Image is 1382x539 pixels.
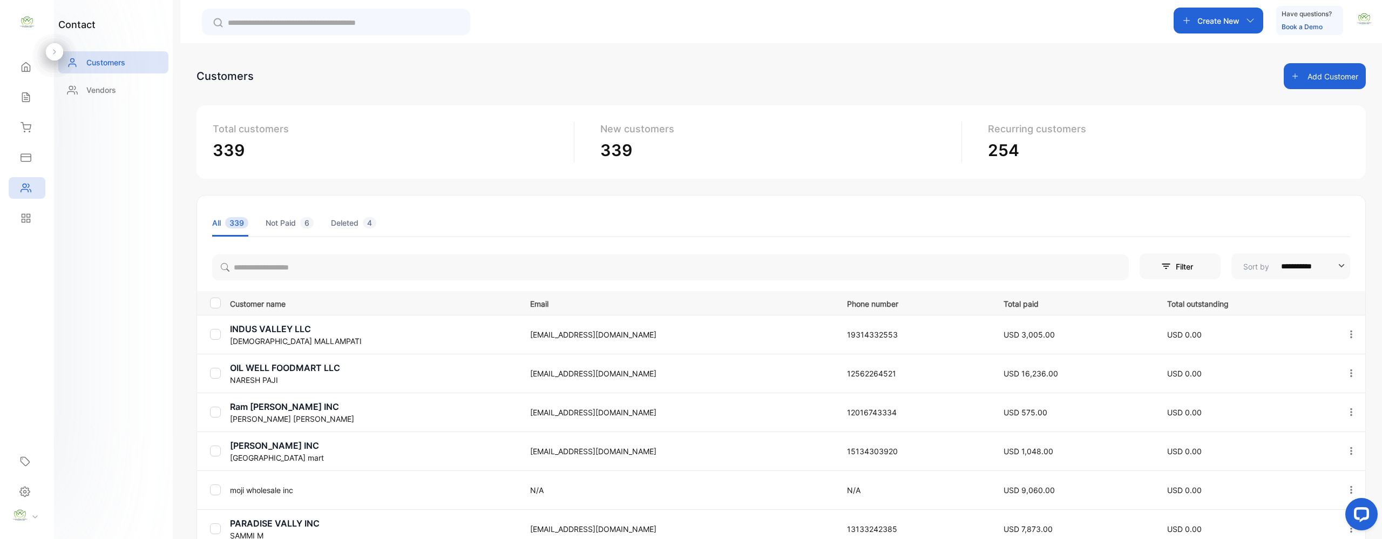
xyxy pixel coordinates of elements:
[1004,369,1058,378] span: USD 16,236.00
[847,329,981,340] p: 19314332553
[1167,524,1202,534] span: USD 0.00
[847,484,981,496] p: N/A
[58,17,96,32] h1: contact
[1243,261,1269,272] p: Sort by
[230,413,517,425] p: [PERSON_NAME] [PERSON_NAME]
[988,138,1341,163] p: 254
[213,138,565,163] p: 339
[530,446,825,457] p: [EMAIL_ADDRESS][DOMAIN_NAME]
[1004,408,1047,417] span: USD 575.00
[230,452,517,463] p: [GEOGRAPHIC_DATA] mart
[230,322,517,335] p: INDUS VALLEY LLC
[600,122,953,136] p: New customers
[1356,11,1372,27] img: avatar
[331,209,376,237] li: Deleted
[1167,330,1202,339] span: USD 0.00
[530,407,825,418] p: [EMAIL_ADDRESS][DOMAIN_NAME]
[847,368,981,379] p: 12562264521
[1356,8,1372,33] button: avatar
[1231,253,1350,279] button: Sort by
[230,296,517,309] p: Customer name
[86,57,125,68] p: Customers
[530,523,825,535] p: [EMAIL_ADDRESS][DOMAIN_NAME]
[230,374,517,386] p: NARESH PAJI
[213,122,565,136] p: Total customers
[266,209,314,237] li: Not Paid
[230,484,517,496] p: moji wholesale inc
[1167,447,1202,456] span: USD 0.00
[225,217,248,228] span: 339
[1004,296,1145,309] p: Total paid
[1282,23,1323,31] a: Book a Demo
[530,368,825,379] p: [EMAIL_ADDRESS][DOMAIN_NAME]
[1167,296,1324,309] p: Total outstanding
[530,296,825,309] p: Email
[847,296,981,309] p: Phone number
[58,51,168,73] a: Customers
[86,84,116,96] p: Vendors
[1004,524,1053,534] span: USD 7,873.00
[600,138,953,163] p: 339
[847,523,981,535] p: 13133242385
[212,209,248,237] li: All
[197,68,254,84] div: Customers
[230,400,517,413] p: Ram [PERSON_NAME] INC
[530,329,825,340] p: [EMAIL_ADDRESS][DOMAIN_NAME]
[530,484,825,496] p: N/A
[1174,8,1263,33] button: Create New
[230,335,517,347] p: [DEMOGRAPHIC_DATA] MALLAMPATI
[1282,9,1332,19] p: Have questions?
[847,446,981,457] p: 15134303920
[19,14,35,30] img: logo
[1167,486,1202,495] span: USD 0.00
[230,361,517,374] p: OIL WELL FOODMART LLC
[1197,15,1239,26] p: Create New
[1167,369,1202,378] span: USD 0.00
[363,217,376,228] span: 4
[847,407,981,418] p: 12016743334
[1337,494,1382,539] iframe: LiveChat chat widget
[1167,408,1202,417] span: USD 0.00
[1004,330,1055,339] span: USD 3,005.00
[12,507,28,523] img: profile
[1004,447,1053,456] span: USD 1,048.00
[988,122,1341,136] p: Recurring customers
[1284,63,1366,89] button: Add Customer
[58,79,168,101] a: Vendors
[230,439,517,452] p: [PERSON_NAME] INC
[1004,486,1055,495] span: USD 9,060.00
[300,217,314,228] span: 6
[230,517,517,530] p: PARADISE VALLY INC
